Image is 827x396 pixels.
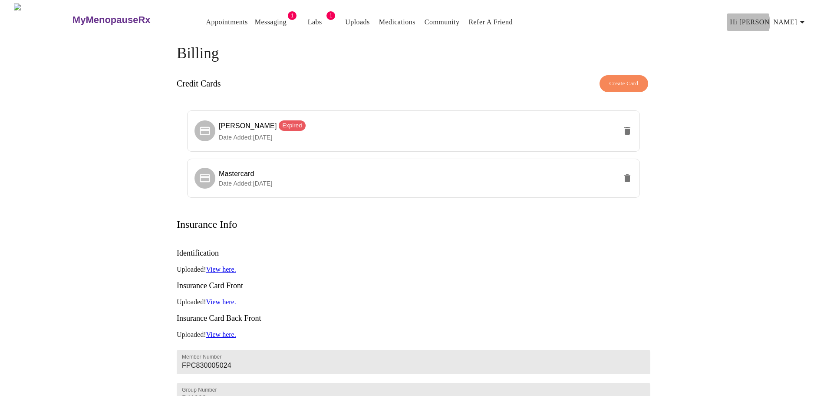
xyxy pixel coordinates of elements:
[308,16,322,28] a: Labs
[177,79,221,89] h3: Credit Cards
[730,16,807,28] span: Hi [PERSON_NAME]
[376,13,419,31] button: Medications
[14,3,71,36] img: MyMenopauseRx Logo
[617,168,638,189] button: delete
[617,120,638,141] button: delete
[600,75,649,92] button: Create Card
[177,45,650,62] h4: Billing
[206,266,236,273] a: View here.
[219,134,273,141] span: Date Added: [DATE]
[342,13,373,31] button: Uploads
[177,314,650,323] h3: Insurance Card Back Front
[345,16,370,28] a: Uploads
[727,13,811,31] button: Hi [PERSON_NAME]
[177,298,650,306] p: Uploaded!
[177,249,650,258] h3: Identification
[425,16,460,28] a: Community
[421,13,463,31] button: Community
[326,11,335,20] span: 1
[177,331,650,339] p: Uploaded!
[251,13,290,31] button: Messaging
[177,266,650,273] p: Uploaded!
[279,121,305,130] span: Expired
[71,5,185,35] a: MyMenopauseRx
[301,13,329,31] button: Labs
[177,281,650,290] h3: Insurance Card Front
[288,11,297,20] span: 1
[206,298,236,306] a: View here.
[468,16,513,28] a: Refer a Friend
[206,331,236,338] a: View here.
[203,13,251,31] button: Appointments
[219,170,254,177] span: Mastercard
[379,16,415,28] a: Medications
[219,122,306,130] span: [PERSON_NAME]
[255,16,287,28] a: Messaging
[177,219,237,230] h3: Insurance Info
[206,16,248,28] a: Appointments
[610,79,639,89] span: Create Card
[219,180,273,187] span: Date Added: [DATE]
[72,14,151,26] h3: MyMenopauseRx
[465,13,516,31] button: Refer a Friend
